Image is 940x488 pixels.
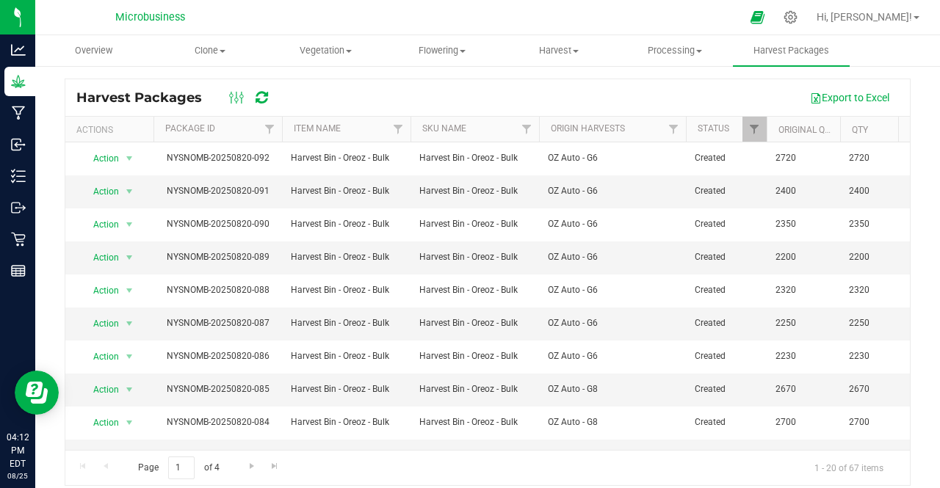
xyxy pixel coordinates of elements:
[120,214,139,235] span: select
[11,232,26,247] inline-svg: Retail
[803,456,895,478] span: 1 - 20 of 67 items
[11,169,26,183] inline-svg: Inventory
[551,123,625,134] a: Origin Harvests
[80,412,120,433] span: Action
[849,250,905,264] span: 2200
[419,217,530,231] span: Harvest Bin - Oreoz - Bulk
[502,44,616,57] span: Harvest
[151,35,267,66] a: Clone
[76,90,217,106] span: Harvest Packages
[151,382,284,396] div: NYSNOMB-20250820-085
[695,151,758,165] span: Created
[548,250,598,264] span: OZ Auto - G6
[11,43,26,57] inline-svg: Analytics
[548,217,598,231] span: OZ Auto - G6
[80,247,120,268] span: Action
[849,283,905,297] span: 2320
[775,250,831,264] span: 2200
[152,44,267,57] span: Clone
[775,184,831,198] span: 2400
[817,11,912,23] span: Hi, [PERSON_NAME]!
[662,117,686,142] a: Filter
[419,448,530,462] span: Harvest Bin - Oreoz - Bulk
[291,382,402,396] span: Harvest Bin - Oreoz - Bulk
[80,280,120,301] span: Action
[775,382,831,396] span: 2670
[849,448,905,462] span: 2820
[734,44,849,57] span: Harvest Packages
[742,117,767,142] a: Filter
[291,283,402,297] span: Harvest Bin - Oreoz - Bulk
[695,382,758,396] span: Created
[849,415,905,429] span: 2700
[11,263,26,278] inline-svg: Reports
[151,283,284,297] div: NYSNOMB-20250820-088
[419,184,530,198] span: Harvest Bin - Oreoz - Bulk
[11,200,26,215] inline-svg: Outbound
[548,316,598,330] span: OZ Auto - G6
[80,346,120,367] span: Action
[80,379,120,400] span: Action
[695,184,758,198] span: Created
[291,151,402,165] span: Harvest Bin - Oreoz - Bulk
[151,316,284,330] div: NYSNOMB-20250820-087
[695,316,758,330] span: Created
[291,415,402,429] span: Harvest Bin - Oreoz - Bulk
[151,250,284,264] div: NYSNOMB-20250820-089
[741,3,774,32] span: Open Ecommerce Menu
[11,74,26,89] inline-svg: Grow
[695,349,758,363] span: Created
[781,10,800,24] div: Manage settings
[618,44,732,57] span: Processing
[849,316,905,330] span: 2250
[151,349,284,363] div: NYSNOMB-20250820-086
[695,448,758,462] span: Created
[385,44,499,57] span: Flowering
[775,415,831,429] span: 2700
[849,217,905,231] span: 2350
[501,35,617,66] a: Harvest
[419,349,530,363] span: Harvest Bin - Oreoz - Bulk
[291,217,402,231] span: Harvest Bin - Oreoz - Bulk
[291,184,402,198] span: Harvest Bin - Oreoz - Bulk
[120,346,139,367] span: select
[548,448,598,462] span: OZ Auto - G8
[258,117,282,142] a: Filter
[115,11,185,23] span: Microbusiness
[241,456,262,476] a: Go to the next page
[617,35,733,66] a: Processing
[419,151,530,165] span: Harvest Bin - Oreoz - Bulk
[849,184,905,198] span: 2400
[11,137,26,152] inline-svg: Inbound
[80,445,120,466] span: Action
[695,415,758,429] span: Created
[548,349,598,363] span: OZ Auto - G6
[419,415,530,429] span: Harvest Bin - Oreoz - Bulk
[775,283,831,297] span: 2320
[168,456,195,479] input: 1
[778,125,835,135] a: Original Qty
[35,35,151,66] a: Overview
[548,151,598,165] span: OZ Auto - G6
[120,445,139,466] span: select
[151,184,284,198] div: NYSNOMB-20250820-091
[852,125,868,135] a: Qty
[120,280,139,301] span: select
[800,85,899,110] button: Export to Excel
[55,44,132,57] span: Overview
[126,456,231,479] span: Page of 4
[775,151,831,165] span: 2720
[165,123,215,134] a: Package ID
[294,123,341,134] a: Item Name
[419,316,530,330] span: Harvest Bin - Oreoz - Bulk
[419,382,530,396] span: Harvest Bin - Oreoz - Bulk
[120,247,139,268] span: select
[695,217,758,231] span: Created
[120,181,139,202] span: select
[695,250,758,264] span: Created
[849,151,905,165] span: 2720
[151,151,284,165] div: NYSNOMB-20250820-092
[291,250,402,264] span: Harvest Bin - Oreoz - Bulk
[151,415,284,429] div: NYSNOMB-20250820-084
[419,250,530,264] span: Harvest Bin - Oreoz - Bulk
